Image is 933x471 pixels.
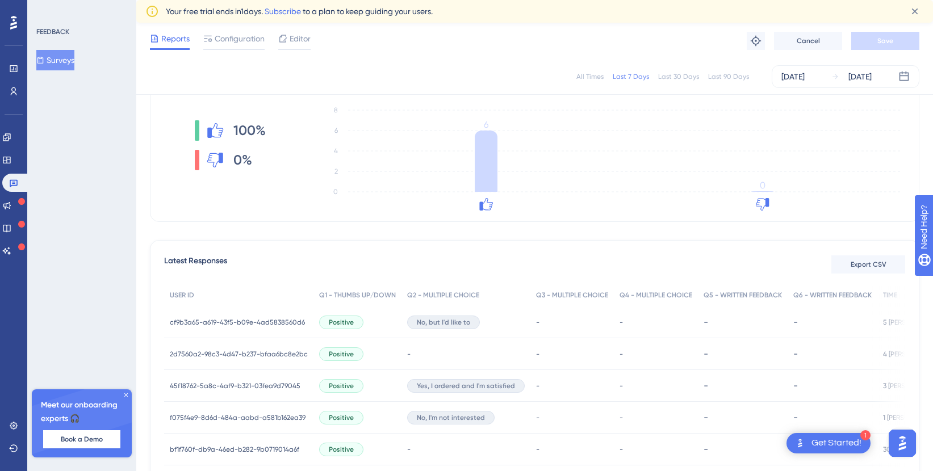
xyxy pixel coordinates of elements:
[877,36,893,45] span: Save
[290,32,311,45] span: Editor
[793,412,872,423] div: -
[36,50,74,70] button: Surveys
[161,32,190,45] span: Reports
[704,412,782,423] div: -
[793,348,872,359] div: -
[329,381,354,390] span: Positive
[417,413,485,422] span: No, I'm not interested
[811,437,861,449] div: Get Started!
[793,317,872,327] div: -
[407,350,411,359] span: -
[319,291,396,300] span: Q1 - THUMBS UP/DOWN
[793,291,872,300] span: Q6 - WRITTEN FEEDBACK
[265,7,301,16] a: Subscribe
[704,317,782,327] div: -
[620,445,623,454] span: -
[417,381,515,390] span: Yes, I ordered and I'm satisfied
[885,426,919,460] iframe: UserGuiding AI Assistant Launcher
[329,413,354,422] span: Positive
[329,318,354,327] span: Positive
[166,5,433,18] span: Your free trial ends in 1 days. to a plan to keep guiding your users.
[704,444,782,455] div: -
[851,260,886,269] span: Export CSV
[786,433,871,453] div: Open Get Started! checklist, remaining modules: 1
[170,291,194,300] span: USER ID
[620,318,623,327] span: -
[329,350,354,359] span: Positive
[407,445,411,454] span: -
[704,291,782,300] span: Q5 - WRITTEN FEEDBACK
[760,180,765,191] tspan: 0
[536,445,539,454] span: -
[170,318,305,327] span: cf9b3a65-a619-43f5-b09e-4ad5838560d6
[536,318,539,327] span: -
[170,413,306,422] span: f075f4e9-8d6d-484a-aabd-a581b162ea39
[334,147,338,155] tspan: 4
[41,398,123,426] span: Meet our onboarding experts 🎧
[36,27,69,36] div: FEEDBACK
[793,380,872,391] div: -
[883,291,897,300] span: TIME
[658,72,699,81] div: Last 30 Days
[620,350,623,359] span: -
[170,350,308,359] span: 2d7560a2-98c3-4d47-b237-bfaa6bc8e2bc
[333,188,338,196] tspan: 0
[536,291,608,300] span: Q3 - MULTIPLE CHOICE
[170,381,300,390] span: 45f18762-5a8c-4af9-b321-03fea9d79045
[620,381,623,390] span: -
[781,70,805,83] div: [DATE]
[576,72,604,81] div: All Times
[708,72,749,81] div: Last 90 Days
[27,3,71,16] span: Need Help?
[536,350,539,359] span: -
[61,435,103,444] span: Book a Demo
[43,430,120,448] button: Book a Demo
[704,380,782,391] div: -
[233,151,252,169] span: 0%
[620,413,623,422] span: -
[851,32,919,50] button: Save
[417,318,470,327] span: No, but I'd like to
[334,106,338,114] tspan: 8
[215,32,265,45] span: Configuration
[484,119,488,130] tspan: 6
[774,32,842,50] button: Cancel
[831,255,905,274] button: Export CSV
[170,445,299,454] span: bf1f760f-db9a-46ed-b282-9b0719014a6f
[797,36,820,45] span: Cancel
[407,291,479,300] span: Q2 - MULTIPLE CHOICE
[848,70,872,83] div: [DATE]
[793,436,807,450] img: launcher-image-alternative-text
[536,381,539,390] span: -
[536,413,539,422] span: -
[334,127,338,134] tspan: 6
[613,72,649,81] div: Last 7 Days
[164,254,227,275] span: Latest Responses
[860,430,871,440] div: 1
[704,348,782,359] div: -
[620,291,692,300] span: Q4 - MULTIPLE CHOICE
[334,167,338,175] tspan: 2
[329,445,354,454] span: Positive
[233,121,266,140] span: 100%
